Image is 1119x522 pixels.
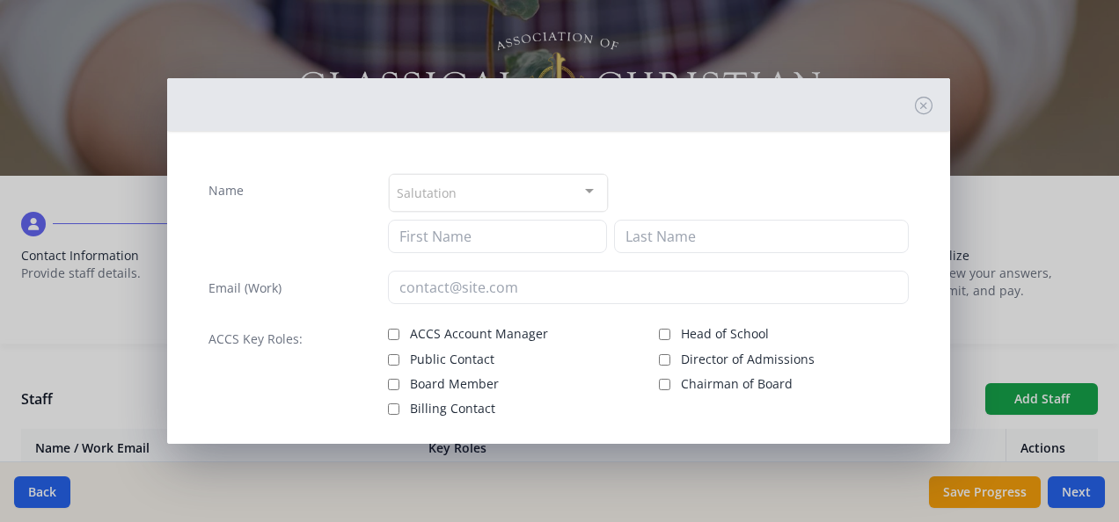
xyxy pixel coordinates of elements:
[410,351,494,368] span: Public Contact
[681,375,793,393] span: Chairman of Board
[388,329,399,340] input: ACCS Account Manager
[208,279,282,297] label: Email (Work)
[659,379,670,390] input: Chairman of Board
[659,354,670,366] input: Director of Admissions
[410,442,494,460] span: TCD Magazine
[208,182,244,199] label: Name
[410,400,495,417] span: Billing Contact
[614,220,909,253] input: Last Name
[388,403,399,415] input: Billing Contact
[208,330,303,348] label: ACCS Key Roles:
[410,325,548,343] span: ACCS Account Manager
[659,329,670,340] input: Head of School
[388,220,607,253] input: First Name
[681,325,769,343] span: Head of School
[410,375,499,393] span: Board Member
[388,271,909,304] input: contact@site.com
[388,354,399,366] input: Public Contact
[681,351,815,368] span: Director of Admissions
[388,379,399,390] input: Board Member
[397,182,457,202] span: Salutation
